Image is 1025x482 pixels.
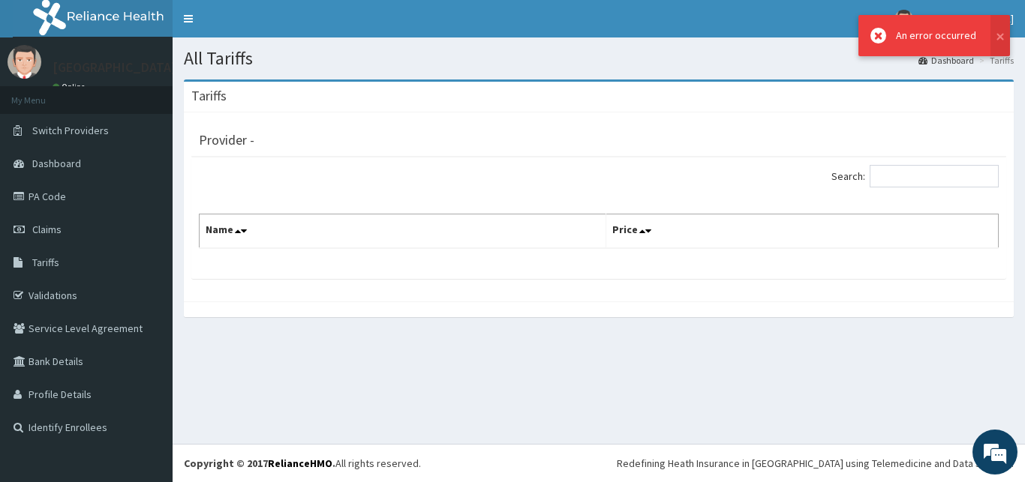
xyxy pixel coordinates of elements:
span: Switch Providers [32,124,109,137]
span: Tariffs [32,256,59,269]
h3: Tariffs [191,89,227,103]
li: Tariffs [975,54,1014,67]
input: Search: [870,165,999,187]
img: User Image [894,10,913,28]
span: Dashboard [32,157,81,170]
th: Price [606,214,999,249]
div: Redefining Heath Insurance in [GEOGRAPHIC_DATA] using Telemedicine and Data Science! [617,456,1014,471]
span: Claims [32,223,62,236]
img: User Image [8,45,41,79]
h1: All Tariffs [184,49,1014,68]
th: Name [200,214,606,249]
label: Search: [831,165,999,187]
a: Dashboard [918,54,974,67]
p: [GEOGRAPHIC_DATA] [53,61,176,74]
a: RelianceHMO [268,457,332,470]
strong: Copyright © 2017 . [184,457,335,470]
a: Online [53,82,89,92]
footer: All rights reserved. [173,444,1025,482]
span: [GEOGRAPHIC_DATA] [922,12,1014,25]
div: An error occurred [896,28,976,43]
h3: Provider - [199,133,254,147]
